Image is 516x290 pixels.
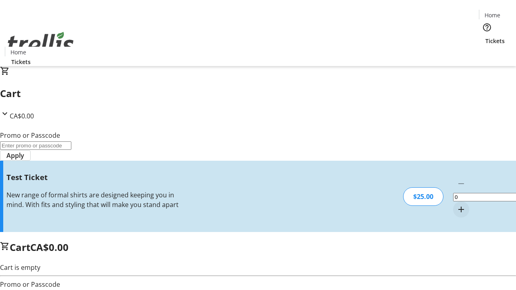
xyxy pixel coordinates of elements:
button: Increment by one [453,201,469,217]
span: CA$0.00 [10,112,34,120]
a: Home [5,48,31,56]
div: New range of formal shirts are designed keeping you in mind. With fits and styling that will make... [6,190,183,209]
span: Apply [6,151,24,160]
a: Tickets [479,37,511,45]
span: Home [10,48,26,56]
button: Help [479,19,495,35]
div: $25.00 [403,187,443,206]
span: Home [485,11,500,19]
button: Cart [479,45,495,61]
img: Orient E2E Organization DpnduCXZIO's Logo [5,23,77,63]
span: Tickets [485,37,505,45]
h3: Test Ticket [6,172,183,183]
span: Tickets [11,58,31,66]
a: Home [479,11,505,19]
span: CA$0.00 [30,240,69,254]
a: Tickets [5,58,37,66]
